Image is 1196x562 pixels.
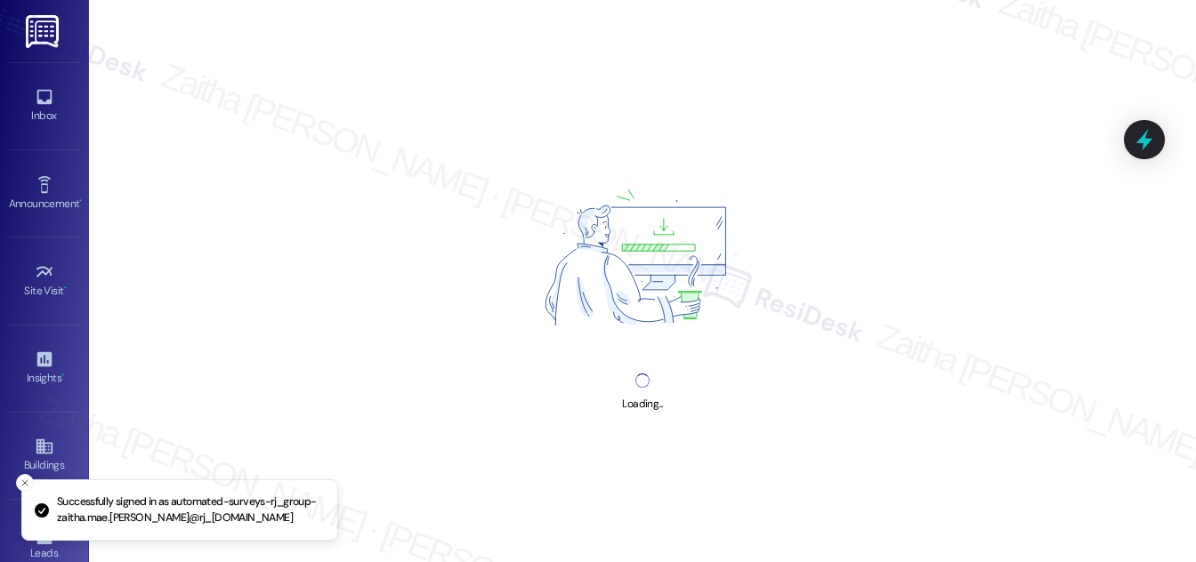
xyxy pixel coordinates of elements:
a: Buildings [9,431,80,479]
span: • [61,369,64,381]
div: Loading... [622,395,662,413]
img: ResiDesk Logo [26,15,62,48]
a: Insights • [9,344,80,392]
a: Site Visit • [9,257,80,305]
span: • [64,282,67,294]
a: Inbox [9,82,80,130]
p: Successfully signed in as automated-surveys-rj_group-zaitha.mae.[PERSON_NAME]@rj_[DOMAIN_NAME] [57,494,323,526]
span: • [79,195,82,207]
button: Close toast [16,474,34,492]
